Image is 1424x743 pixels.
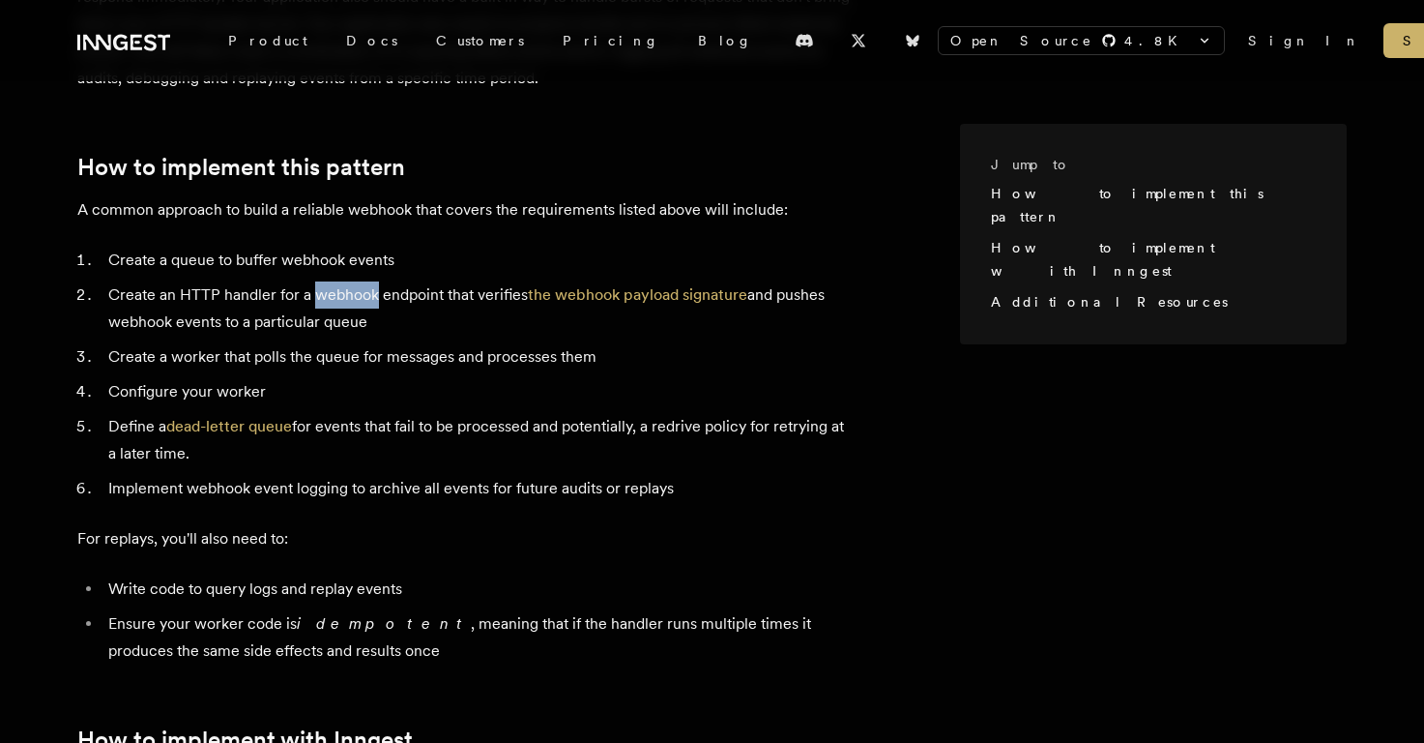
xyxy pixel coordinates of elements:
li: Ensure your worker code is , meaning that if the handler runs multiple times it produces the same... [102,610,851,665]
span: Open Source [950,31,1093,50]
a: dead-letter queue [166,417,292,435]
li: Create an HTTP handler for a webhook endpoint that verifies and pushes webhook events to a partic... [102,282,851,336]
a: Sign In [1248,31,1360,50]
li: Configure your worker [102,378,851,405]
div: Product [209,23,327,58]
a: the webhook payload signature [528,285,747,304]
a: Pricing [543,23,679,58]
a: X [837,25,880,56]
li: Define a for events that fail to be processed and potentially, a redrive policy for retrying at a... [102,413,851,467]
p: For replays, you'll also need to: [77,525,851,552]
a: Docs [327,23,417,58]
a: How to implement with Inngest [991,240,1214,279]
li: Create a worker that polls the queue for messages and processes them [102,343,851,371]
li: Write code to query logs and replay events [102,576,851,603]
p: A common approach to build a reliable webhook that covers the requirements listed above will incl... [77,196,851,223]
a: Bluesky [891,25,934,56]
em: idempotent [297,614,471,633]
li: Create a queue to buffer webhook events [102,247,851,274]
li: Implement webhook event logging to archive all events for future audits or replays [102,475,851,502]
a: Customers [417,23,543,58]
a: Discord [783,25,826,56]
span: 4.8 K [1124,31,1189,50]
a: How to implement this pattern [991,186,1264,224]
a: Additional Resources [991,294,1228,310]
a: Blog [679,23,771,58]
h3: Jump to [991,155,1300,174]
h2: How to implement this pattern [77,154,851,181]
